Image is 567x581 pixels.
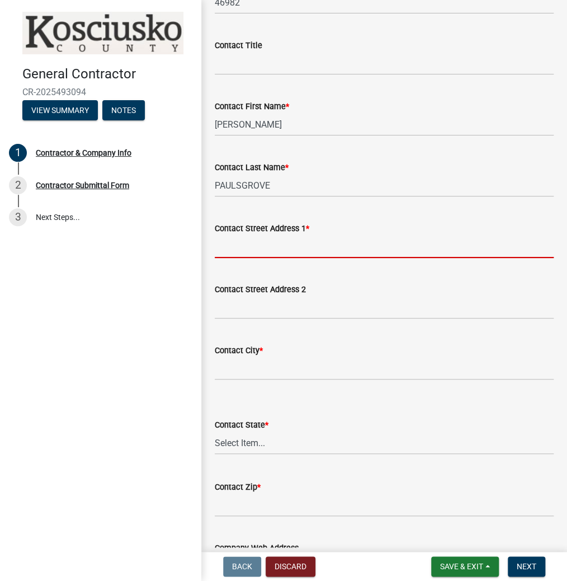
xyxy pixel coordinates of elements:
label: Contact Last Name [215,164,289,172]
button: View Summary [22,100,98,120]
label: Contact City [215,347,263,355]
label: Contact First Name [215,103,289,111]
div: 2 [9,176,27,194]
button: Next [508,556,545,577]
span: Next [517,562,536,571]
span: CR-2025493094 [22,87,179,97]
button: Notes [102,100,145,120]
label: Contact Title [215,42,262,50]
h4: General Contractor [22,66,192,82]
div: 1 [9,144,27,162]
wm-modal-confirm: Summary [22,106,98,115]
div: Contractor & Company Info [36,149,131,157]
span: Back [232,562,252,571]
label: Contact State [215,421,268,429]
img: Kosciusko County, Indiana [22,12,183,54]
label: Contact Street Address 2 [215,286,306,294]
div: Contractor Submittal Form [36,181,129,189]
label: Company Web Address [215,545,299,552]
wm-modal-confirm: Notes [102,106,145,115]
button: Discard [266,556,315,577]
span: Save & Exit [440,562,483,571]
div: 3 [9,208,27,226]
button: Save & Exit [431,556,499,577]
button: Back [223,556,261,577]
label: Contact Zip [215,484,261,491]
label: Contact Street Address 1 [215,225,309,233]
